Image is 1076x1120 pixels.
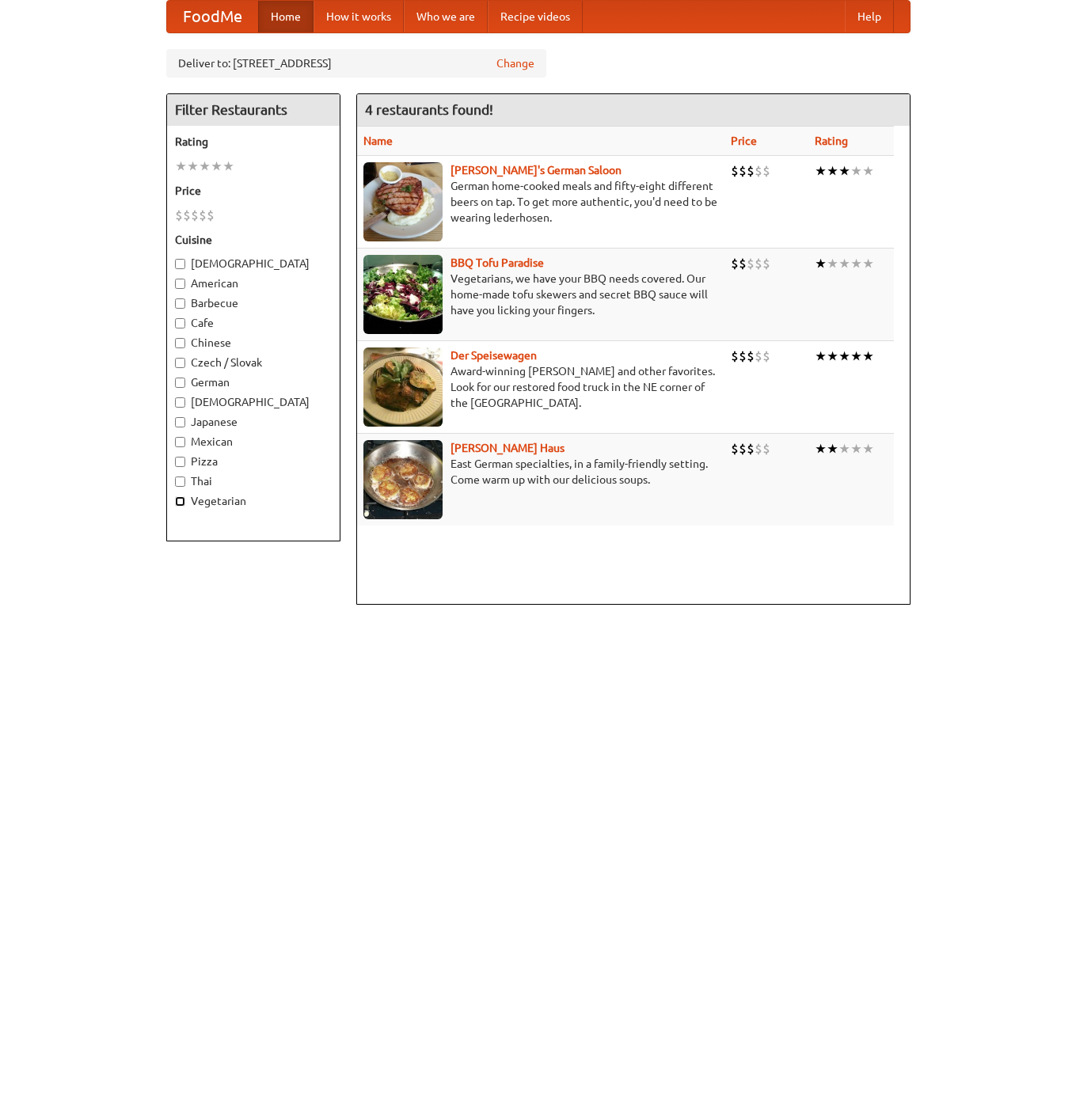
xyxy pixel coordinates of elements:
input: German [175,378,185,388]
label: Vegetarian [175,493,332,509]
li: ★ [827,162,838,180]
b: [PERSON_NAME]'s German Saloon [451,164,622,177]
li: $ [731,347,739,365]
p: Vegetarians, we have your BBQ needs covered. Our home-made tofu skewers and secret BBQ sauce will... [363,271,718,318]
li: $ [747,440,755,457]
li: $ [747,347,755,365]
h5: Cuisine [175,232,332,248]
li: $ [762,162,770,180]
a: Home [258,1,314,32]
li: ★ [827,255,838,272]
label: German [175,374,332,390]
input: Mexican [175,437,185,447]
li: ★ [862,347,874,365]
li: $ [755,347,762,365]
li: $ [747,255,755,272]
label: Mexican [175,434,332,450]
a: FoodMe [167,1,258,32]
li: ★ [199,158,211,175]
h5: Price [175,183,332,199]
li: ★ [838,162,850,180]
label: Chinese [175,335,332,351]
img: tofuparadise.jpg [363,255,443,334]
li: $ [199,207,207,224]
label: American [175,275,332,291]
a: Who we are [404,1,488,32]
label: Barbecue [175,295,332,311]
li: $ [175,207,183,224]
label: Czech / Slovak [175,355,332,370]
li: ★ [850,162,862,180]
ng-pluralize: 4 restaurants found! [365,102,493,117]
li: ★ [827,440,838,457]
li: ★ [838,440,850,457]
li: ★ [862,255,874,272]
h5: Rating [175,134,332,150]
h4: Filter Restaurants [167,94,340,126]
li: ★ [827,347,838,365]
li: ★ [187,158,199,175]
label: [DEMOGRAPHIC_DATA] [175,394,332,410]
a: BBQ Tofu Paradise [451,256,544,269]
img: esthers.jpg [363,162,443,241]
li: ★ [815,440,827,457]
li: ★ [222,158,234,175]
li: $ [731,255,739,272]
a: Help [845,1,894,32]
li: ★ [838,347,850,365]
p: Award-winning [PERSON_NAME] and other favorites. Look for our restored food truck in the NE corne... [363,363,718,411]
input: American [175,279,185,289]
input: Vegetarian [175,496,185,507]
li: ★ [815,162,827,180]
input: Barbecue [175,298,185,309]
a: Der Speisewagen [451,349,537,362]
li: $ [207,207,215,224]
a: Change [496,55,534,71]
input: Cafe [175,318,185,328]
li: $ [731,162,739,180]
li: $ [755,162,762,180]
li: ★ [850,440,862,457]
li: ★ [862,162,874,180]
li: $ [183,207,191,224]
a: [PERSON_NAME] Haus [451,442,565,454]
li: ★ [838,255,850,272]
input: Thai [175,476,185,487]
img: kohlhaus.jpg [363,440,443,519]
a: Name [363,135,393,147]
li: $ [191,207,199,224]
li: $ [762,347,770,365]
li: ★ [862,440,874,457]
input: Czech / Slovak [175,358,185,368]
label: Thai [175,473,332,489]
img: speisewagen.jpg [363,347,443,427]
a: Rating [815,135,848,147]
p: German home-cooked meals and fifty-eight different beers on tap. To get more authentic, you'd nee... [363,178,718,226]
li: $ [739,255,747,272]
label: Japanese [175,414,332,430]
li: $ [739,440,747,457]
label: Cafe [175,315,332,331]
li: $ [762,440,770,457]
li: $ [739,347,747,365]
input: [DEMOGRAPHIC_DATA] [175,397,185,408]
li: $ [755,440,762,457]
label: [DEMOGRAPHIC_DATA] [175,256,332,271]
li: $ [731,440,739,457]
a: How it works [314,1,404,32]
li: ★ [175,158,187,175]
li: ★ [850,255,862,272]
input: [DEMOGRAPHIC_DATA] [175,259,185,269]
a: Recipe videos [488,1,583,32]
li: ★ [211,158,222,175]
input: Chinese [175,338,185,348]
li: $ [762,255,770,272]
li: ★ [815,347,827,365]
li: ★ [815,255,827,272]
input: Japanese [175,417,185,427]
label: Pizza [175,454,332,469]
li: ★ [850,347,862,365]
